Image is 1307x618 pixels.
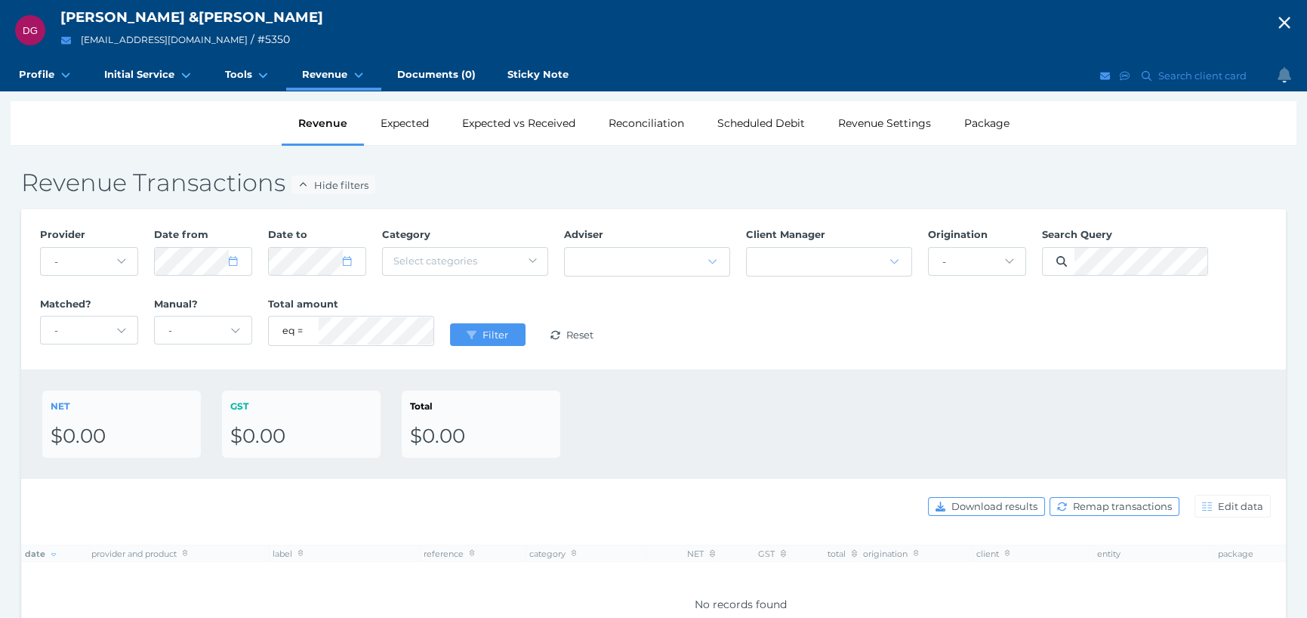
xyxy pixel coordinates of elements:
[302,68,347,81] span: Revenue
[828,548,857,559] span: total
[154,228,208,240] span: Date from
[282,101,364,145] div: Revenue
[225,68,252,81] span: Tools
[23,25,38,36] span: DG
[381,60,492,91] a: Documents (0)
[15,15,45,45] div: Deon Gould
[154,298,198,310] span: Manual?
[976,548,1010,559] span: client
[382,228,430,240] span: Category
[564,228,603,240] span: Adviser
[507,68,569,81] span: Sticky Note
[104,68,174,81] span: Initial Service
[230,424,372,450] div: $0.00
[1215,500,1270,512] span: Edit data
[268,298,338,310] span: Total amount
[1155,70,1253,82] span: Search client card
[758,548,786,559] span: GST
[364,101,445,145] div: Expected
[535,323,610,346] button: Reset
[273,548,304,559] span: label
[81,34,248,45] a: [EMAIL_ADDRESS][DOMAIN_NAME]
[291,175,375,194] button: Hide filters
[821,101,948,145] div: Revenue Settings
[592,101,701,145] div: Reconciliation
[57,31,76,50] button: Email
[1050,497,1179,516] button: Remap transactions
[310,179,375,191] span: Hide filters
[230,400,248,412] span: GST
[928,497,1045,516] button: Download results
[424,548,475,559] span: reference
[529,548,577,559] span: category
[410,424,552,450] div: $0.00
[19,68,54,81] span: Profile
[51,400,69,412] span: NET
[863,548,919,559] span: origination
[393,255,477,267] span: Select categories
[948,500,1044,512] span: Download results
[1098,66,1113,85] button: Email
[928,228,988,240] span: Origination
[251,32,290,46] span: / # 5350
[60,8,185,26] span: [PERSON_NAME]
[1194,495,1271,518] button: Edit data
[695,598,787,611] span: No records found
[479,329,515,341] span: Filter
[21,167,1286,199] h2: Revenue Transactions
[91,548,188,559] span: provider and product
[282,317,311,345] select: eq = equals; neq = not equals; lt = less than; gt = greater than
[410,400,433,412] span: Total
[948,101,1026,145] div: Package
[563,329,600,341] span: Reset
[1070,500,1179,512] span: Remap transactions
[25,548,57,559] span: date
[450,323,526,346] button: Filter
[88,60,208,91] a: Initial Service
[701,101,821,145] div: Scheduled Debit
[51,424,193,450] div: $0.00
[268,228,307,240] span: Date to
[1135,66,1254,85] button: Search client card
[445,101,592,145] div: Expected vs Received
[687,548,715,559] span: NET
[1042,228,1112,240] span: Search Query
[40,228,85,240] span: Provider
[286,60,381,91] a: Revenue
[1094,545,1215,562] th: entity
[1117,66,1133,85] button: SMS
[3,60,88,91] a: Profile
[189,8,323,26] span: & [PERSON_NAME]
[397,68,476,81] span: Documents (0)
[746,228,825,240] span: Client Manager
[40,298,91,310] span: Matched?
